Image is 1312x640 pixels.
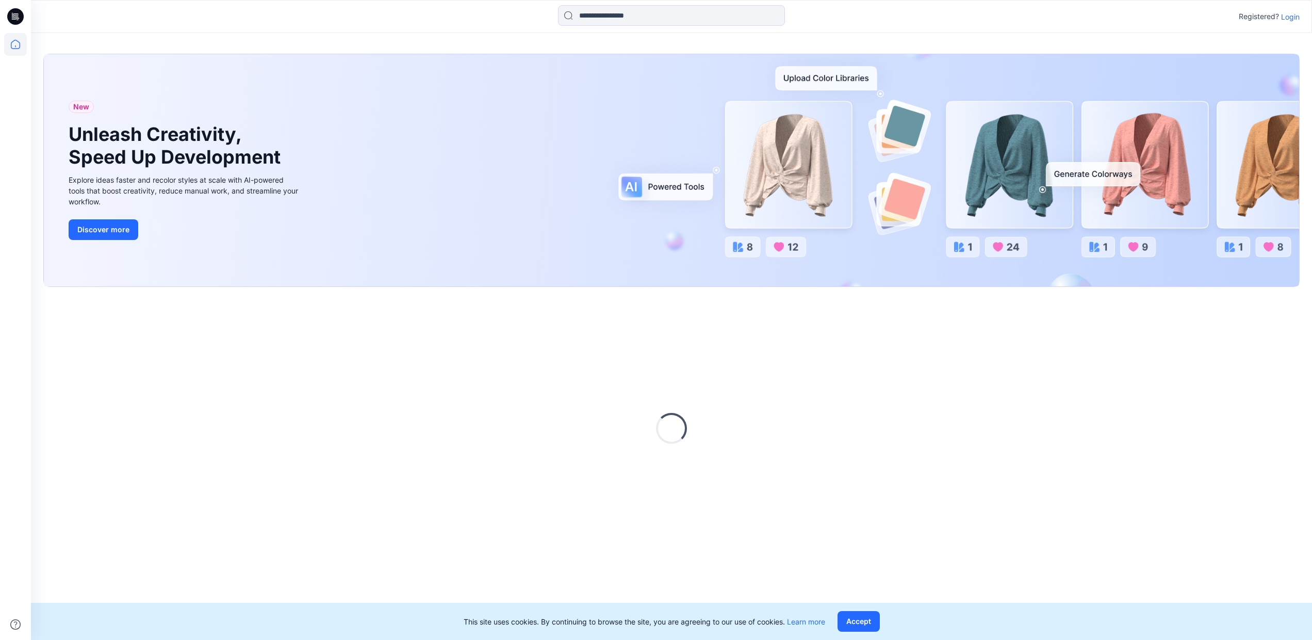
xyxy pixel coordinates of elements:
[838,611,880,632] button: Accept
[464,616,825,627] p: This site uses cookies. By continuing to browse the site, you are agreeing to our use of cookies.
[1239,10,1279,23] p: Registered?
[69,123,285,168] h1: Unleash Creativity, Speed Up Development
[69,219,301,240] a: Discover more
[73,101,89,113] span: New
[1281,11,1300,22] p: Login
[69,174,301,207] div: Explore ideas faster and recolor styles at scale with AI-powered tools that boost creativity, red...
[69,219,138,240] button: Discover more
[787,617,825,626] a: Learn more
